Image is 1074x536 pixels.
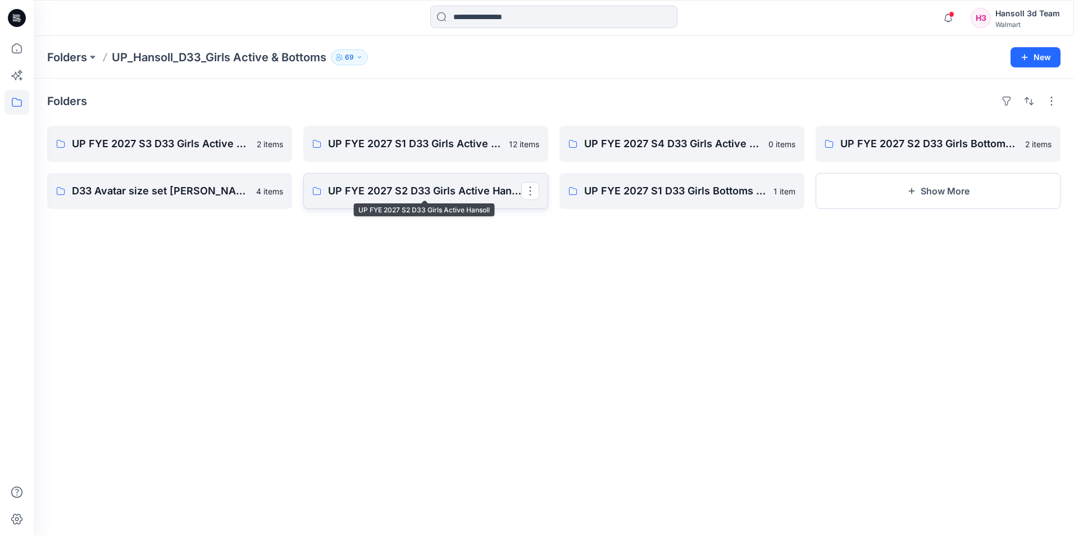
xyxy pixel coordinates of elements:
[768,138,795,150] p: 0 items
[816,173,1061,209] button: Show More
[257,138,283,150] p: 2 items
[1025,138,1052,150] p: 2 items
[256,185,283,197] p: 4 items
[995,20,1060,29] div: Walmart
[331,49,368,65] button: 69
[773,185,795,197] p: 1 item
[345,51,354,63] p: 69
[559,126,804,162] a: UP FYE 2027 S4 D33 Girls Active Hansoll0 items
[47,126,292,162] a: UP FYE 2027 S3 D33 Girls Active Hansoll2 items
[971,8,991,28] div: H3
[328,183,521,199] p: UP FYE 2027 S2 D33 Girls Active Hansoll
[559,173,804,209] a: UP FYE 2027 S1 D33 Girls Bottoms Hansoll1 item
[47,94,87,108] h4: Folders
[995,7,1060,20] div: Hansoll 3d Team
[112,49,326,65] p: UP_Hansoll_D33_Girls Active & Bottoms
[72,136,250,152] p: UP FYE 2027 S3 D33 Girls Active Hansoll
[47,49,87,65] a: Folders
[303,173,548,209] a: UP FYE 2027 S2 D33 Girls Active Hansoll
[1011,47,1061,67] button: New
[303,126,548,162] a: UP FYE 2027 S1 D33 Girls Active Hansoll12 items
[816,126,1061,162] a: UP FYE 2027 S2 D33 Girls Bottoms Hansoll2 items
[584,136,762,152] p: UP FYE 2027 S4 D33 Girls Active Hansoll
[328,136,502,152] p: UP FYE 2027 S1 D33 Girls Active Hansoll
[72,183,249,199] p: D33 Avatar size set [PERSON_NAME]
[509,138,539,150] p: 12 items
[584,183,767,199] p: UP FYE 2027 S1 D33 Girls Bottoms Hansoll
[47,173,292,209] a: D33 Avatar size set [PERSON_NAME]4 items
[840,136,1018,152] p: UP FYE 2027 S2 D33 Girls Bottoms Hansoll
